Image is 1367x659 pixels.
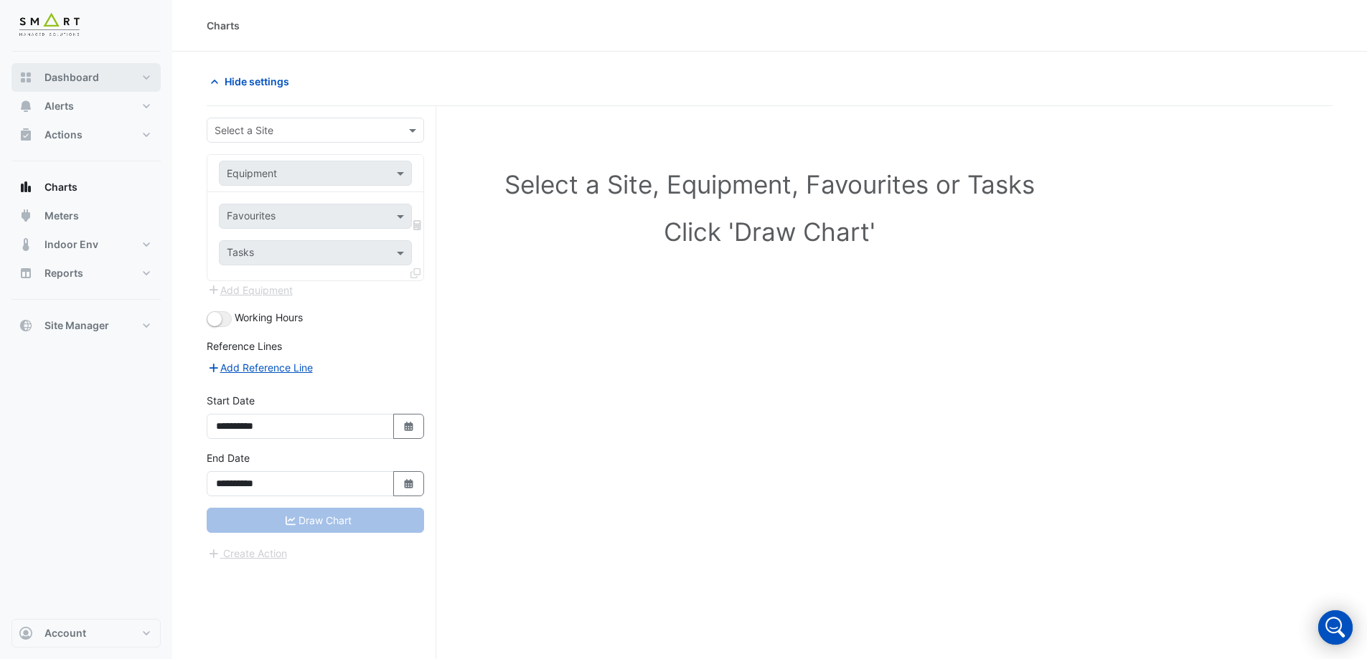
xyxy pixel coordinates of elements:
[19,209,33,223] app-icon: Meters
[238,217,1301,247] h1: Click 'Draw Chart'
[44,99,74,113] span: Alerts
[235,311,303,323] span: Working Hours
[207,546,288,558] app-escalated-ticket-create-button: Please correct errors first
[44,266,83,280] span: Reports
[1318,610,1353,645] div: Open Intercom Messenger
[207,18,240,33] div: Charts
[19,128,33,142] app-icon: Actions
[238,169,1301,199] h1: Select a Site, Equipment, Favourites or Tasks
[11,619,161,648] button: Account
[11,230,161,259] button: Indoor Env
[11,120,161,149] button: Actions
[44,70,99,85] span: Dashboard
[44,318,109,333] span: Site Manager
[44,209,79,223] span: Meters
[11,92,161,120] button: Alerts
[207,359,314,376] button: Add Reference Line
[19,99,33,113] app-icon: Alerts
[11,173,161,202] button: Charts
[19,266,33,280] app-icon: Reports
[19,318,33,333] app-icon: Site Manager
[19,237,33,252] app-icon: Indoor Env
[11,63,161,92] button: Dashboard
[225,74,289,89] span: Hide settings
[410,267,421,279] span: Clone Favourites and Tasks from this Equipment to other Equipment
[11,311,161,340] button: Site Manager
[11,259,161,288] button: Reports
[225,208,276,227] div: Favourites
[44,128,83,142] span: Actions
[44,180,77,194] span: Charts
[19,70,33,85] app-icon: Dashboard
[207,393,255,408] label: Start Date
[207,338,282,354] label: Reference Lines
[17,11,82,40] img: Company Logo
[225,245,254,263] div: Tasks
[403,478,415,490] fa-icon: Select Date
[207,450,250,465] label: End Date
[19,180,33,194] app-icon: Charts
[411,219,424,231] span: Choose Function
[207,69,299,94] button: Hide settings
[403,420,415,432] fa-icon: Select Date
[44,626,86,640] span: Account
[11,202,161,230] button: Meters
[44,237,98,252] span: Indoor Env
